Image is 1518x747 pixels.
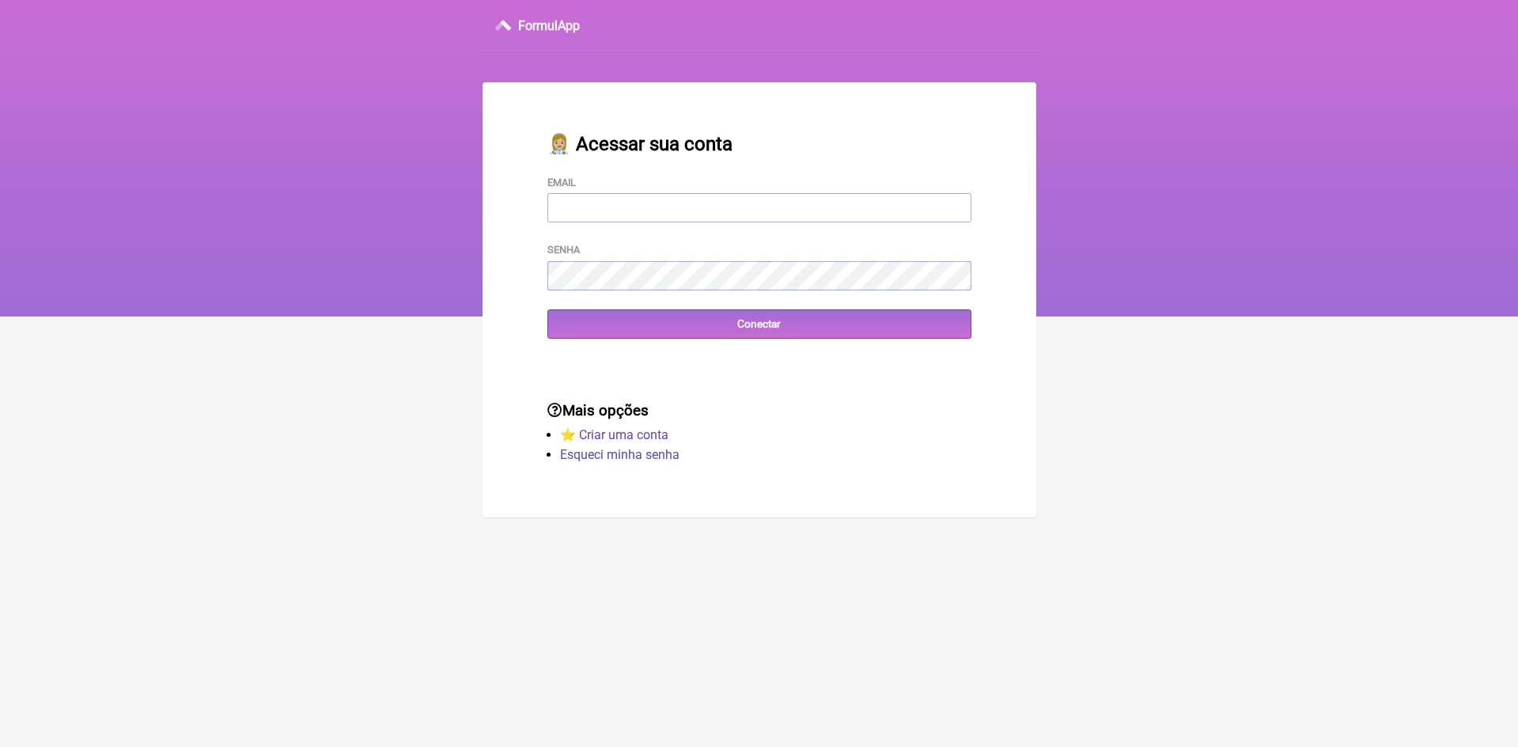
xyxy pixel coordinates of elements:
[547,176,576,188] label: Email
[518,18,580,33] h3: FormulApp
[547,244,580,256] label: Senha
[547,309,971,339] input: Conectar
[560,447,680,462] a: Esqueci minha senha
[560,427,668,442] a: ⭐️ Criar uma conta
[547,402,971,419] h3: Mais opções
[547,133,971,155] h2: 👩🏼‍⚕️ Acessar sua conta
